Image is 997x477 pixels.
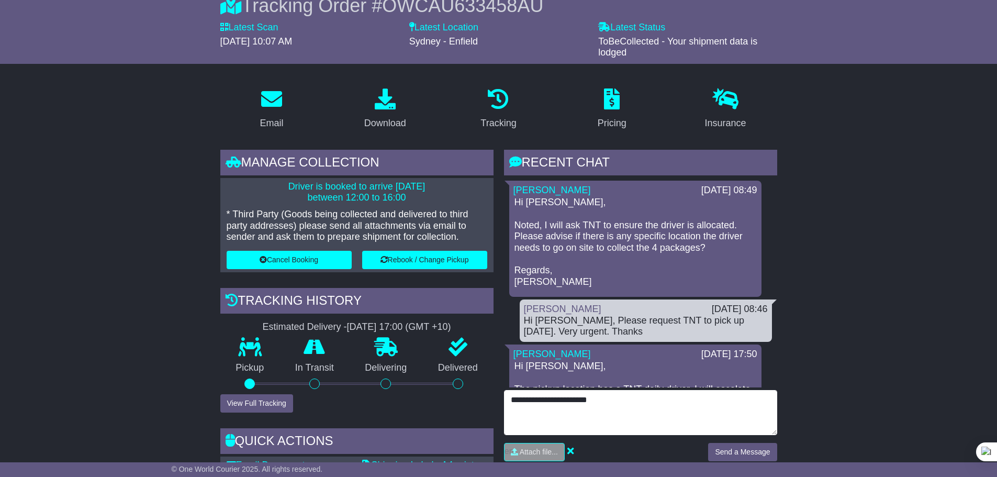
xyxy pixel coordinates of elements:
a: Tracking [474,85,523,134]
p: In Transit [279,362,350,374]
button: Cancel Booking [227,251,352,269]
span: [DATE] 10:07 AM [220,36,293,47]
p: * Third Party (Goods being collected and delivered to third party addresses) please send all atta... [227,209,487,243]
button: View Full Tracking [220,394,293,413]
p: Driver is booked to arrive [DATE] between 12:00 to 16:00 [227,181,487,204]
div: Insurance [705,116,746,130]
div: Pricing [598,116,626,130]
div: Tracking [480,116,516,130]
div: Manage collection [220,150,494,178]
p: Hi [PERSON_NAME], The pickup location has a TNT daily driver. I will escalate this for collection... [514,361,756,451]
a: Download [357,85,413,134]
p: Pickup [220,362,280,374]
label: Latest Status [598,22,665,34]
p: Delivered [422,362,494,374]
button: Send a Message [708,443,777,461]
label: Latest Scan [220,22,278,34]
div: [DATE] 17:00 (GMT +10) [347,321,451,333]
div: Quick Actions [220,428,494,457]
a: [PERSON_NAME] [513,185,591,195]
a: Email Documents [227,460,310,470]
div: RECENT CHAT [504,150,777,178]
button: Rebook / Change Pickup [362,251,487,269]
div: Hi [PERSON_NAME], Please request TNT to pick up [DATE]. Very urgent. Thanks [524,315,768,338]
span: Sydney - Enfield [409,36,478,47]
div: Email [260,116,283,130]
div: Download [364,116,406,130]
a: Pricing [591,85,633,134]
span: © One World Courier 2025. All rights reserved. [172,465,323,473]
a: [PERSON_NAME] [513,349,591,359]
a: [PERSON_NAME] [524,304,601,314]
div: Estimated Delivery - [220,321,494,333]
span: ToBeCollected - Your shipment data is lodged [598,36,757,58]
p: Delivering [350,362,423,374]
a: Insurance [698,85,753,134]
div: [DATE] 08:46 [712,304,768,315]
label: Latest Location [409,22,478,34]
p: Hi [PERSON_NAME], Noted, I will ask TNT to ensure the driver is allocated. Please advise if there... [514,197,756,287]
a: Email [253,85,290,134]
div: [DATE] 17:50 [701,349,757,360]
a: Shipping Label - A4 printer [362,460,483,470]
div: [DATE] 08:49 [701,185,757,196]
div: Tracking history [220,288,494,316]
